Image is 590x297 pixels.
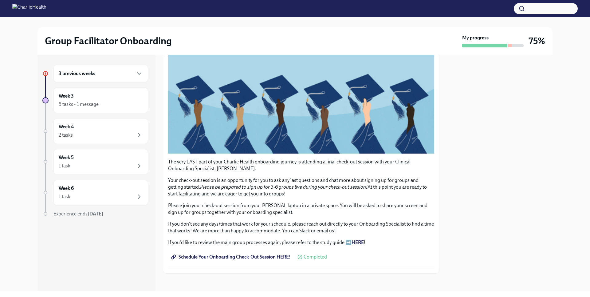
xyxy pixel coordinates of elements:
p: If you'd like to review the main group processes again, please refer to the study guide ➡️ ! [168,239,434,246]
h6: Week 3 [59,93,74,99]
div: 1 task [59,163,70,169]
h6: Week 6 [59,185,74,192]
p: Please join your check-out session from your PERSONAL laptop in a private space. You will be aske... [168,202,434,216]
h2: Group Facilitator Onboarding [45,35,172,47]
h6: 3 previous weeks [59,70,95,77]
h6: Week 4 [59,123,74,130]
span: Completed [304,255,327,259]
a: Schedule Your Onboarding Check-Out Session HERE! [168,251,295,263]
p: Your check-out session is an opportunity for you to ask any last questions and chat more about si... [168,177,434,197]
a: Week 61 task [42,180,148,206]
span: Schedule Your Onboarding Check-Out Session HERE! [172,254,291,260]
div: 5 tasks • 1 message [59,101,99,108]
h6: Week 5 [59,154,74,161]
span: Experience ends [53,211,103,217]
em: Please be prepared to sign up for 3-6 groups live during your check-out session! [200,184,368,190]
div: 1 task [59,193,70,200]
div: 2 tasks [59,132,73,138]
h3: 75% [529,35,545,46]
a: Week 42 tasks [42,118,148,144]
img: CharlieHealth [12,4,46,14]
a: HERE [352,239,364,245]
strong: [DATE] [88,211,103,217]
p: The very LAST part of your Charlie Health onboarding journey is attending a final check-out sessi... [168,159,434,172]
p: If you don't see any days/times that work for your schedule, please reach out directly to your On... [168,221,434,234]
button: Zoom image [168,4,434,154]
a: Week 51 task [42,149,148,175]
a: Week 35 tasks • 1 message [42,87,148,113]
strong: My progress [462,34,489,41]
div: 3 previous weeks [53,65,148,82]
